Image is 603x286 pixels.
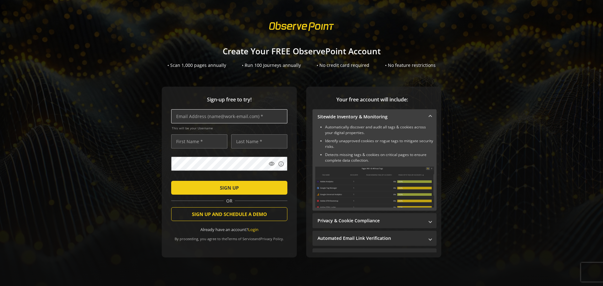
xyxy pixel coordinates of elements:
[312,124,437,211] div: Sitewide Inventory & Monitoring
[318,218,424,224] mat-panel-title: Privacy & Cookie Compliance
[167,62,226,68] div: • Scan 1,000 pages annually
[227,236,254,241] a: Terms of Service
[171,109,287,123] input: Email Address (name@work-email.com) *
[269,161,275,167] mat-icon: visibility
[192,208,267,220] span: SIGN UP AND SCHEDULE A DEMO
[317,62,369,68] div: • No credit card required
[171,134,227,148] input: First Name *
[171,207,287,221] button: SIGN UP AND SCHEDULE A DEMO
[325,124,434,136] li: Automatically discover and audit all tags & cookies across your digital properties.
[171,181,287,195] button: SIGN UP
[242,62,301,68] div: • Run 100 Journeys annually
[171,227,287,233] div: Already have an account?
[220,182,239,193] span: SIGN UP
[171,96,287,103] span: Sign-up free to try!
[248,227,258,232] a: Login
[315,166,434,208] img: Sitewide Inventory & Monitoring
[172,126,287,130] span: This will be your Username
[171,232,287,241] div: By proceeding, you agree to the and .
[325,138,434,149] li: Identify unapproved cookies or rogue tags to mitigate security risks.
[260,236,283,241] a: Privacy Policy
[224,198,235,204] span: OR
[231,134,287,148] input: Last Name *
[312,96,432,103] span: Your free account will include:
[312,213,437,228] mat-expansion-panel-header: Privacy & Cookie Compliance
[312,248,437,263] mat-expansion-panel-header: Performance Monitoring with Web Vitals
[325,152,434,163] li: Detects missing tags & cookies on critical pages to ensure complete data collection.
[312,231,437,246] mat-expansion-panel-header: Automated Email Link Verification
[318,114,424,120] mat-panel-title: Sitewide Inventory & Monitoring
[318,235,424,241] mat-panel-title: Automated Email Link Verification
[312,109,437,124] mat-expansion-panel-header: Sitewide Inventory & Monitoring
[385,62,436,68] div: • No feature restrictions
[278,161,284,167] mat-icon: info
